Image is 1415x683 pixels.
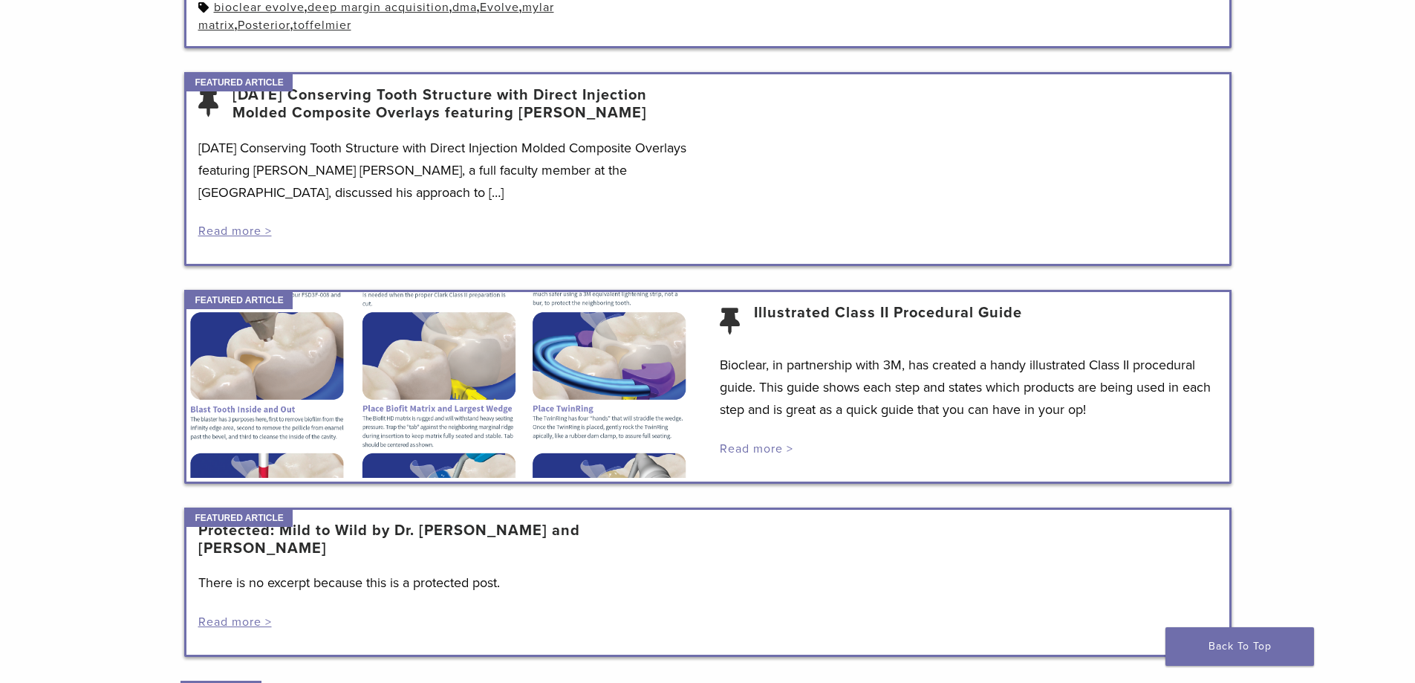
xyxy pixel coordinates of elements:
a: Read more > [198,615,272,629]
a: Illustrated Class II Procedural Guide [754,304,1022,340]
a: Read more > [198,224,272,239]
p: There is no excerpt because this is a protected post. [198,572,696,594]
p: [DATE] Conserving Tooth Structure with Direct Injection Molded Composite Overlays featuring [PERS... [198,137,696,204]
a: Back To Top [1165,627,1314,666]
a: Posterior [238,18,290,33]
a: toffelmier [293,18,351,33]
a: Protected: Mild to Wild by Dr. [PERSON_NAME] and [PERSON_NAME] [198,522,696,557]
p: Bioclear, in partnership with 3M, has created a handy illustrated Class II procedural guide. This... [720,354,1217,421]
a: Read more > [720,441,793,456]
a: [DATE] Conserving Tooth Structure with Direct Injection Molded Composite Overlays featuring [PERS... [232,86,696,122]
